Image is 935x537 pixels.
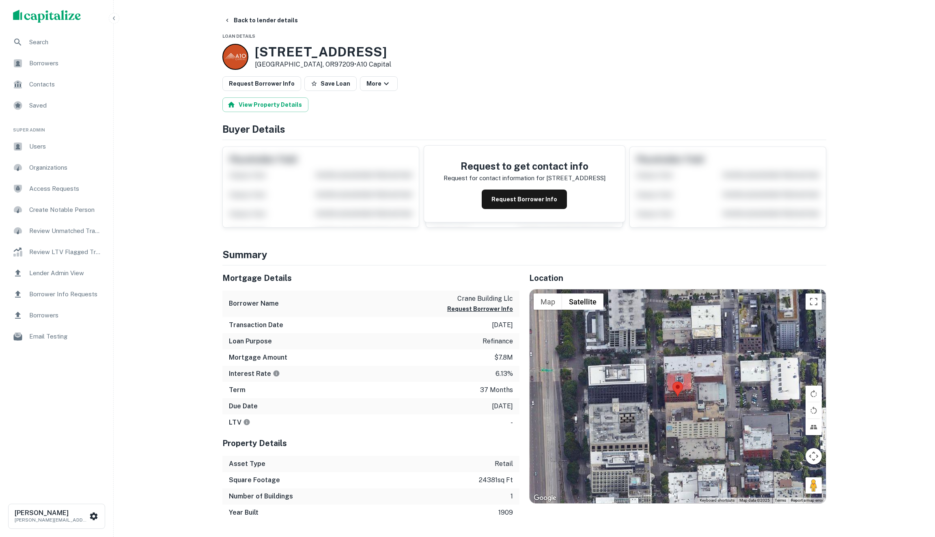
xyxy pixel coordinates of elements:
[29,142,102,151] span: Users
[532,493,558,503] a: Open this area in Google Maps (opens a new window)
[496,369,513,379] p: 6.13%
[304,76,357,91] button: Save Loan
[29,289,102,299] span: Borrower Info Requests
[222,34,255,39] span: Loan Details
[29,58,102,68] span: Borrowers
[29,80,102,89] span: Contacts
[444,173,545,183] p: Request for contact information for
[6,221,107,241] a: Review Unmatched Transactions
[255,44,391,60] h3: [STREET_ADDRESS]
[222,272,519,284] h5: Mortgage Details
[243,418,250,426] svg: LTVs displayed on the website are for informational purposes only and may be reported incorrectly...
[6,179,107,198] a: Access Requests
[6,242,107,262] a: Review LTV Flagged Transactions
[6,137,107,156] a: Users
[356,60,391,68] a: A10 Capital
[494,353,513,362] p: $7.8m
[229,369,280,379] h6: Interest Rate
[546,173,605,183] p: [STREET_ADDRESS]
[29,311,102,320] span: Borrowers
[479,475,513,485] p: 24381 sq ft
[6,32,107,52] a: Search
[534,293,562,310] button: Show street map
[529,272,826,284] h5: Location
[229,508,259,518] h6: Year Built
[229,385,246,395] h6: Term
[894,472,935,511] div: Chat Widget
[806,402,822,418] button: Rotate map counterclockwise
[229,459,265,469] h6: Asset Type
[806,419,822,435] button: Tilt map
[806,477,822,494] button: Drag Pegman onto the map to open Street View
[495,459,513,469] p: retail
[482,190,567,209] button: Request Borrower Info
[739,498,770,502] span: Map data ©2025
[6,54,107,73] a: Borrowers
[222,437,519,449] h5: Property Details
[221,13,301,28] button: Back to lender details
[6,263,107,283] a: Lender Admin View
[532,493,558,503] img: Google
[444,159,605,173] h4: Request to get contact info
[480,385,513,395] p: 37 months
[492,401,513,411] p: [DATE]
[806,448,822,464] button: Map camera controls
[222,97,308,112] button: View Property Details
[222,122,826,136] h4: Buyer Details
[806,386,822,402] button: Rotate map clockwise
[806,293,822,310] button: Toggle fullscreen view
[6,306,107,325] div: Borrowers
[6,158,107,177] a: Organizations
[360,76,398,91] button: More
[6,200,107,220] a: Create Notable Person
[222,76,301,91] button: Request Borrower Info
[229,336,272,346] h6: Loan Purpose
[29,226,102,236] span: Review Unmatched Transactions
[6,96,107,115] a: Saved
[700,498,735,503] button: Keyboard shortcuts
[492,320,513,330] p: [DATE]
[447,304,513,314] button: Request Borrower Info
[229,299,279,308] h6: Borrower Name
[562,293,603,310] button: Show satellite imagery
[775,498,786,502] a: Terms
[483,336,513,346] p: refinance
[511,418,513,427] p: -
[229,401,258,411] h6: Due Date
[13,10,81,23] img: capitalize-logo.png
[6,285,107,304] a: Borrower Info Requests
[447,294,513,304] p: crane building llc
[229,492,293,501] h6: Number of Buildings
[29,332,102,341] span: Email Testing
[229,353,287,362] h6: Mortgage Amount
[791,498,823,502] a: Report a map error
[255,60,391,69] p: [GEOGRAPHIC_DATA], OR97209 •
[15,510,88,516] h6: [PERSON_NAME]
[6,117,107,137] li: Super Admin
[29,205,102,215] span: Create Notable Person
[29,268,102,278] span: Lender Admin View
[29,163,102,173] span: Organizations
[6,327,107,346] div: Email Testing
[511,492,513,501] p: 1
[222,247,826,262] h4: Summary
[15,516,88,524] p: [PERSON_NAME][EMAIL_ADDRESS][DOMAIN_NAME]
[273,370,280,377] svg: The interest rates displayed on the website are for informational purposes only and may be report...
[229,475,280,485] h6: Square Footage
[29,184,102,194] span: Access Requests
[6,75,107,94] a: Contacts
[229,418,250,427] h6: LTV
[229,320,283,330] h6: Transaction Date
